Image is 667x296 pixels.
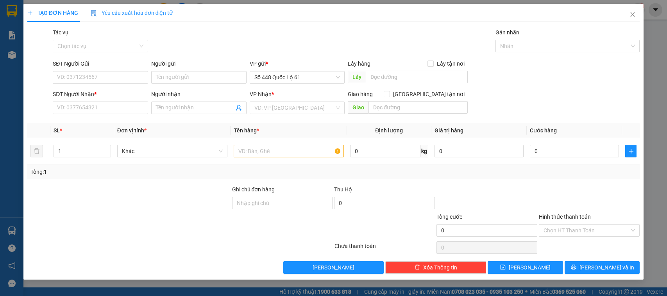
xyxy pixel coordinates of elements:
[626,148,636,154] span: plus
[488,261,563,274] button: save[PERSON_NAME]
[30,145,43,157] button: delete
[509,263,551,272] span: [PERSON_NAME]
[236,105,242,111] span: user-add
[53,59,148,68] div: SĐT Người Gửi
[234,127,259,134] span: Tên hàng
[53,29,68,36] label: Tác vụ
[54,127,60,134] span: SL
[254,71,340,83] span: Số 448 Quốc Lộ 61
[250,91,272,97] span: VP Nhận
[435,145,524,157] input: 0
[579,263,634,272] span: [PERSON_NAME] và In
[91,10,173,16] span: Yêu cầu xuất hóa đơn điện tử
[334,242,436,255] div: Chưa thanh toán
[151,90,247,98] div: Người nhận
[348,71,366,83] span: Lấy
[232,197,333,209] input: Ghi chú đơn hàng
[435,127,463,134] span: Giá trị hàng
[434,59,468,68] span: Lấy tận nơi
[415,264,420,271] span: delete
[234,145,344,157] input: VD: Bàn, Ghế
[420,145,428,157] span: kg
[385,261,486,274] button: deleteXóa Thông tin
[53,90,148,98] div: SĐT Người Nhận
[348,91,373,97] span: Giao hàng
[27,10,78,16] span: TẠO ĐƠN HÀNG
[27,10,33,16] span: plus
[539,214,591,220] label: Hình thức thanh toán
[348,101,368,114] span: Giao
[436,214,462,220] span: Tổng cước
[423,263,457,272] span: Xóa Thông tin
[122,145,223,157] span: Khác
[334,186,352,193] span: Thu Hộ
[91,10,97,16] img: icon
[250,59,345,68] div: VP gửi
[283,261,384,274] button: [PERSON_NAME]
[571,264,576,271] span: printer
[366,71,468,83] input: Dọc đường
[565,261,640,274] button: printer[PERSON_NAME] và In
[151,59,247,68] div: Người gửi
[495,29,519,36] label: Gán nhãn
[530,127,557,134] span: Cước hàng
[117,127,147,134] span: Đơn vị tính
[500,264,506,271] span: save
[368,101,468,114] input: Dọc đường
[622,4,644,26] button: Close
[313,263,354,272] span: [PERSON_NAME]
[348,61,370,67] span: Lấy hàng
[375,127,403,134] span: Định lượng
[30,168,258,176] div: Tổng: 1
[232,186,275,193] label: Ghi chú đơn hàng
[390,90,468,98] span: [GEOGRAPHIC_DATA] tận nơi
[629,11,636,18] span: close
[625,145,637,157] button: plus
